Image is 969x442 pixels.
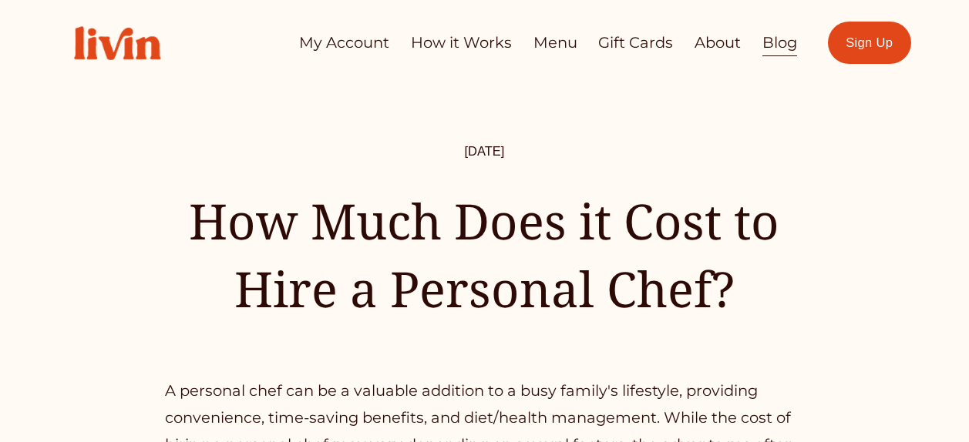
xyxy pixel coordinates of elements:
[411,28,512,58] a: How it Works
[598,28,673,58] a: Gift Cards
[533,28,577,58] a: Menu
[762,28,797,58] a: Blog
[695,28,741,58] a: About
[299,28,389,58] a: My Account
[58,10,177,76] img: Livin
[165,187,805,323] h1: How Much Does it Cost to Hire a Personal Chef?
[465,144,505,158] span: [DATE]
[828,22,911,64] a: Sign Up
